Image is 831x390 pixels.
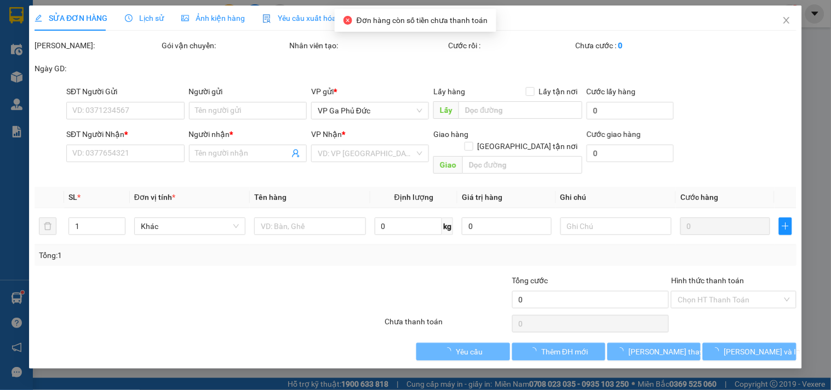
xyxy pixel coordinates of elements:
label: Cước lấy hàng [587,87,636,96]
div: Tổng: 1 [39,249,322,261]
span: picture [181,14,189,22]
span: [PERSON_NAME] thay đổi [628,346,716,358]
span: Giá trị hàng [462,193,502,202]
span: close [782,16,791,25]
input: Dọc đường [463,156,582,174]
span: loading [616,347,628,355]
label: Cước giao hàng [587,130,641,139]
div: Chưa cước : [576,39,701,51]
th: Ghi chú [556,187,676,208]
input: Ghi Chú [560,217,672,235]
input: VD: Bàn, Ghế [254,217,365,235]
span: Lấy hàng [434,87,466,96]
button: Close [771,5,802,36]
span: Giao hàng [434,130,469,139]
div: Nhân viên tạo: [289,39,446,51]
span: kg [442,217,453,235]
button: Thêm ĐH mới [512,343,605,360]
span: VP Ga Phủ Đức [318,102,422,119]
span: SL [68,193,77,202]
span: loading [444,347,456,355]
div: Ngày GD: [35,62,159,74]
span: VP Nhận [311,130,342,139]
span: Định lượng [394,193,433,202]
span: loading [712,347,724,355]
input: 0 [680,217,770,235]
div: VP gửi [311,85,429,97]
div: SĐT Người Gửi [66,85,184,97]
input: Dọc đường [459,101,582,119]
button: delete [39,217,56,235]
div: Chưa thanh toán [383,316,511,335]
span: user-add [291,149,300,158]
button: plus [779,217,792,235]
span: Lấy [434,101,459,119]
b: 0 [618,41,623,50]
span: Đơn vị tính [134,193,175,202]
span: Yêu cầu [456,346,483,358]
button: Yêu cầu [417,343,510,360]
span: close-circle [343,16,352,25]
div: Cước rồi : [449,39,574,51]
span: Tổng cước [512,276,548,285]
input: Cước giao hàng [587,145,674,162]
span: Tên hàng [254,193,286,202]
span: edit [35,14,42,22]
button: [PERSON_NAME] và In [703,343,796,360]
div: Người gửi [189,85,307,97]
span: [GEOGRAPHIC_DATA] tận nơi [473,140,582,152]
span: Lấy tận nơi [535,85,582,97]
div: Gói vận chuyển: [162,39,287,51]
span: plus [780,222,792,231]
label: Hình thức thanh toán [671,276,744,285]
span: Đơn hàng còn số tiền chưa thanh toán [357,16,488,25]
button: [PERSON_NAME] thay đổi [608,343,701,360]
span: Giao [434,156,463,174]
span: Thêm ĐH mới [541,346,588,358]
span: loading [529,347,541,355]
span: Yêu cầu xuất hóa đơn điện tử [262,14,378,22]
span: SỬA ĐƠN HÀNG [35,14,107,22]
span: Ảnh kiện hàng [181,14,245,22]
span: Lịch sử [125,14,164,22]
div: Người nhận [189,128,307,140]
span: Cước hàng [680,193,718,202]
input: Cước lấy hàng [587,102,674,119]
span: clock-circle [125,14,133,22]
div: [PERSON_NAME]: [35,39,159,51]
span: [PERSON_NAME] và In [724,346,801,358]
div: SĐT Người Nhận [66,128,184,140]
img: icon [262,14,271,23]
span: Khác [141,218,239,234]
